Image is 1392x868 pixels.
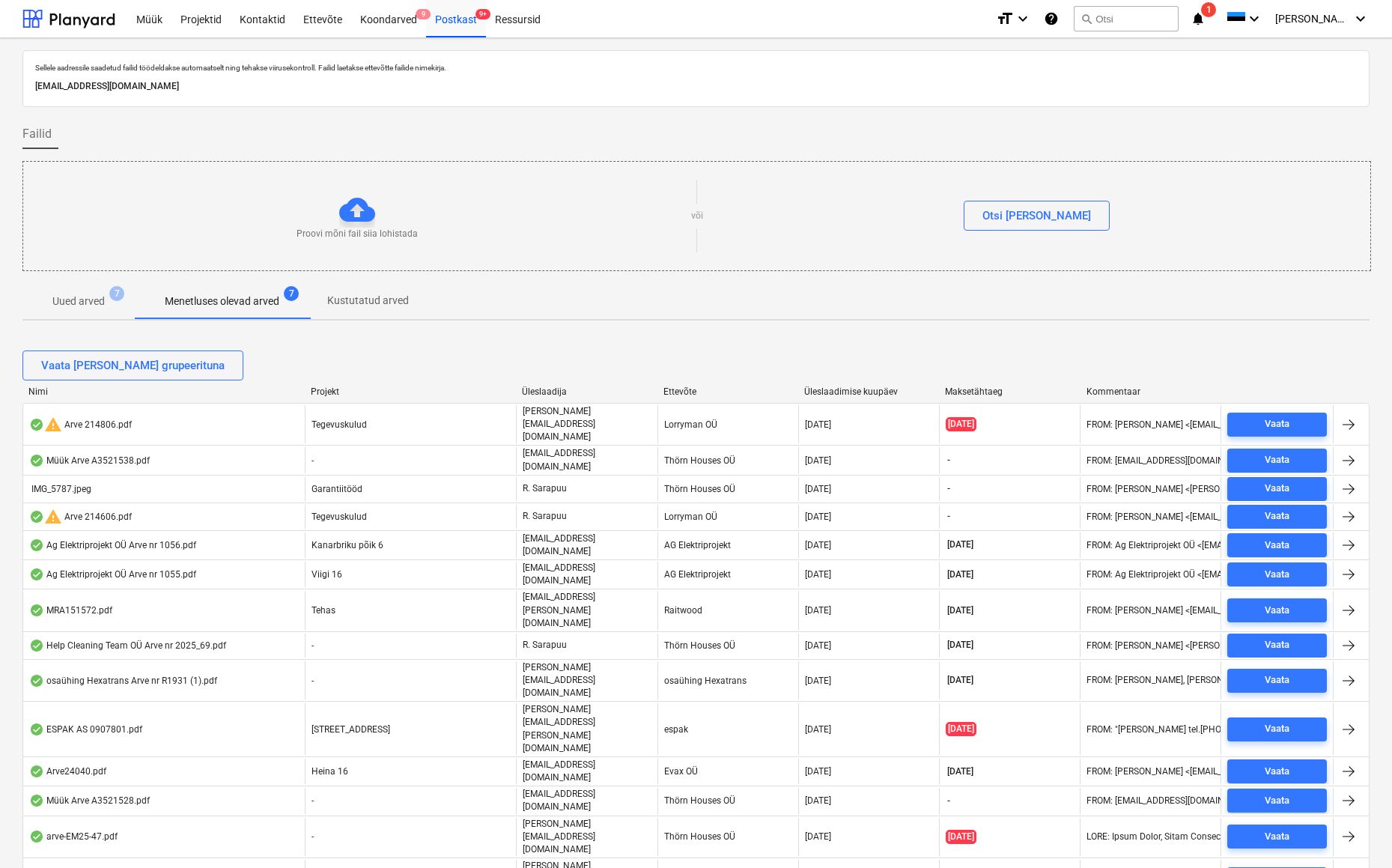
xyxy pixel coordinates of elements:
[996,10,1014,28] i: format_size
[657,818,798,856] div: Thörn Houses OÜ
[1265,792,1289,810] div: Vaata
[1201,2,1216,17] span: 1
[311,540,383,550] span: Kanarbriku põik 6
[946,795,952,807] span: -
[946,639,975,652] span: [DATE]
[311,724,390,735] span: Ojakalda tee 9 A
[1227,789,1327,813] button: Vaata
[1245,10,1263,28] i: keyboard_arrow_down
[1265,637,1289,654] div: Vaata
[657,562,798,587] div: AG Elektriprojekt
[1227,449,1327,473] button: Vaata
[35,79,1357,94] p: [EMAIL_ADDRESS][DOMAIN_NAME]
[522,386,651,397] div: Üleslaadija
[946,482,952,495] span: -
[1227,477,1327,501] button: Vaata
[311,419,367,430] span: Tegevuskulud
[523,591,651,629] p: [EMAIL_ADDRESS][PERSON_NAME][DOMAIN_NAME]
[22,350,243,380] button: Vaata [PERSON_NAME] grupeerituna
[982,206,1091,225] div: Otsi [PERSON_NAME]
[44,416,62,434] span: warning
[946,765,975,778] span: [DATE]
[663,386,792,397] div: Ettevõte
[805,766,831,777] div: [DATE]
[311,386,511,397] div: Projekt
[523,482,567,495] p: R. Sarapuu
[109,286,124,301] span: 7
[657,405,798,443] div: Lorryman OÜ
[946,538,975,551] span: [DATE]
[29,831,118,843] div: arve-EM25-47.pdf
[1265,480,1289,497] div: Vaata
[523,447,651,473] p: [EMAIL_ADDRESS][DOMAIN_NAME]
[657,703,798,755] div: espak
[657,788,798,813] div: Thörn Houses OÜ
[691,210,703,222] p: või
[1227,413,1327,437] button: Vaata
[1265,672,1289,689] div: Vaata
[657,634,798,658] div: Thörn Houses OÜ
[1265,566,1289,583] div: Vaata
[523,703,651,755] p: [PERSON_NAME][EMAIL_ADDRESS][PERSON_NAME][DOMAIN_NAME]
[29,419,44,431] div: Andmed failist loetud
[1044,10,1059,28] i: Abikeskus
[475,9,490,19] span: 9+
[29,416,132,434] div: Arve 214806.pdf
[29,455,44,467] div: Andmed failist loetud
[29,604,112,616] div: MRA151572.pdf
[523,562,651,587] p: [EMAIL_ADDRESS][DOMAIN_NAME]
[657,505,798,529] div: Lorryman OÜ
[805,831,831,842] div: [DATE]
[29,831,44,843] div: Andmed failist loetud
[523,405,651,443] p: [PERSON_NAME][EMAIL_ADDRESS][DOMAIN_NAME]
[29,765,44,777] div: Andmed failist loetud
[946,510,952,523] span: -
[29,455,150,467] div: Müük Arve A3521538.pdf
[52,294,105,309] p: Uued arved
[805,569,831,580] div: [DATE]
[946,604,975,617] span: [DATE]
[657,759,798,784] div: Evax OÜ
[29,795,44,807] div: Andmed failist loetud
[28,386,299,397] div: Nimi
[1265,828,1289,846] div: Vaata
[523,510,567,523] p: R. Sarapuu
[1227,562,1327,586] button: Vaata
[311,640,314,651] span: -
[29,568,44,580] div: Andmed failist loetud
[311,676,314,686] span: -
[657,477,798,501] div: Thörn Houses OÜ
[29,508,132,526] div: Arve 214606.pdf
[29,795,150,807] div: Müük Arve A3521528.pdf
[1265,602,1289,619] div: Vaata
[946,830,976,844] span: [DATE]
[165,294,279,309] p: Menetluses olevad arved
[29,640,44,652] div: Andmed failist loetud
[1227,669,1327,693] button: Vaata
[1227,533,1327,557] button: Vaata
[1227,717,1327,741] button: Vaata
[327,293,409,309] p: Kustutatud arved
[1265,416,1289,433] div: Vaata
[29,604,44,616] div: Andmed failist loetud
[805,484,831,494] div: [DATE]
[1081,13,1092,25] span: search
[41,356,225,375] div: Vaata [PERSON_NAME] grupeerituna
[523,759,651,784] p: [EMAIL_ADDRESS][DOMAIN_NAME]
[805,795,831,806] div: [DATE]
[311,455,314,466] span: -
[29,640,226,652] div: Help Cleaning Team OÜ Arve nr 2025_69.pdf
[29,568,196,580] div: Ag Elektriprojekt OÜ Arve nr 1055.pdf
[1014,10,1032,28] i: keyboard_arrow_down
[1352,10,1370,28] i: keyboard_arrow_down
[22,125,52,143] span: Failid
[523,818,651,856] p: [PERSON_NAME][EMAIL_ADDRESS][DOMAIN_NAME]
[29,539,196,551] div: Ag Elektriprojekt OÜ Arve nr 1056.pdf
[946,674,975,687] span: [DATE]
[1227,505,1327,529] button: Vaata
[805,724,831,735] div: [DATE]
[29,723,142,735] div: ESPAK AS 0907801.pdf
[945,386,1074,397] div: Maksetähtaeg
[22,161,1371,271] div: Proovi mõni fail siia lohistadavõiOtsi [PERSON_NAME]
[29,484,91,494] div: IMG_5787.jpeg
